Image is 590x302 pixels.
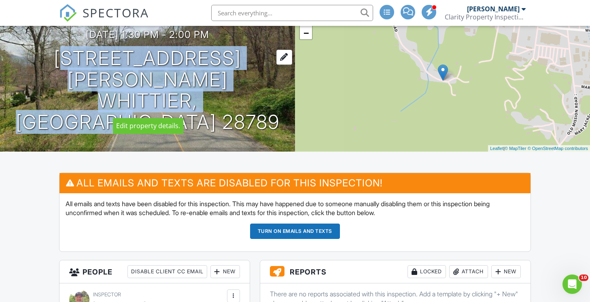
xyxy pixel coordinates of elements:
[83,4,149,21] span: SPECTORA
[86,29,209,40] h3: [DATE] 1:30 pm - 2:00 pm
[300,27,312,39] a: Zoom out
[449,265,488,278] div: Attach
[59,260,250,283] h3: People
[490,146,503,151] a: Leaflet
[211,5,373,21] input: Search everything...
[528,146,588,151] a: © OpenStreetMap contributors
[66,199,524,218] p: All emails and texts have been disabled for this inspection. This may have happened due to someon...
[59,173,531,193] h3: All emails and texts are disabled for this inspection!
[505,146,526,151] a: © MapTiler
[59,11,149,28] a: SPECTORA
[407,265,446,278] div: Locked
[93,291,121,298] span: Inspector
[488,145,590,152] div: |
[467,5,520,13] div: [PERSON_NAME]
[59,4,77,22] img: The Best Home Inspection Software - Spectora
[491,265,521,278] div: New
[127,265,207,278] div: Disable Client CC Email
[210,265,240,278] div: New
[579,275,588,281] span: 10
[250,224,340,239] button: Turn on emails and texts
[445,13,526,21] div: Clarity Property Inspections
[260,260,531,283] h3: Reports
[562,275,582,294] iframe: Intercom live chat
[13,48,282,133] h1: [STREET_ADDRESS][PERSON_NAME] Whittier, [GEOGRAPHIC_DATA] 28789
